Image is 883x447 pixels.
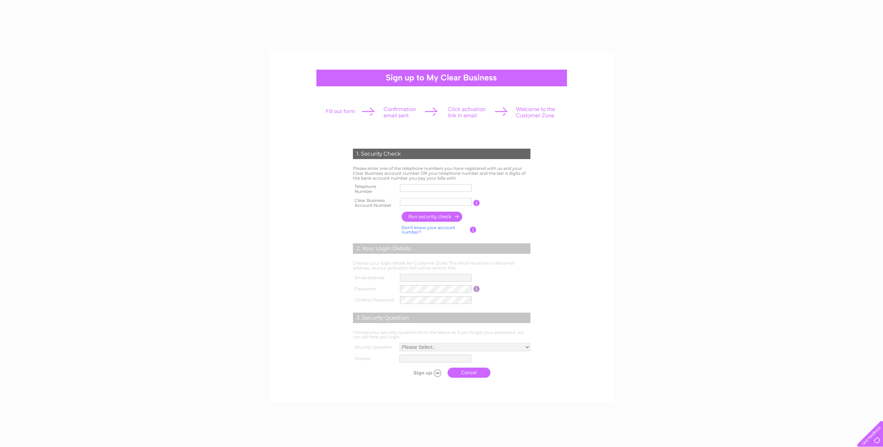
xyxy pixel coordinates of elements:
[351,353,398,364] th: Answer
[401,368,444,378] input: Submit
[351,259,532,272] td: Choose your login details for Customer Zone. The email must be a valid email address, as your act...
[353,243,530,254] div: 2. Your Login Details
[351,295,399,306] th: Confirm Password
[351,182,399,196] th: Telephone Number
[473,286,480,292] input: Information
[351,196,399,210] th: Clear Business Account Number
[353,149,530,159] div: 1. Security Check
[351,341,398,353] th: Security Question
[351,328,532,342] td: Choose your security question from the below so if you forget your password, we can still help yo...
[351,272,399,283] th: Email Address
[351,283,399,295] th: Password
[470,227,476,233] input: Information
[448,368,490,378] a: Cancel
[473,200,480,206] input: Information
[402,225,455,235] a: Don't know your account number?
[353,313,530,323] div: 3. Security Question
[351,164,532,182] td: Please enter one of the telephone numbers you have registered with us and your Clear Business acc...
